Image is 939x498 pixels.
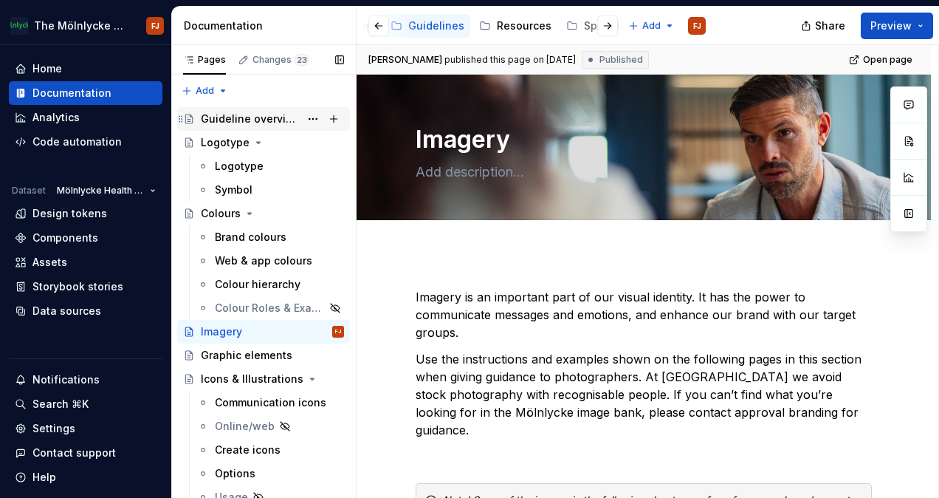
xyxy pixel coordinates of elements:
a: Symbol [191,178,350,202]
span: [PERSON_NAME] [368,54,442,66]
div: Logotype [201,135,250,150]
span: Published [599,54,643,66]
div: Notifications [32,372,100,387]
div: Graphic elements [201,348,292,363]
div: Storybook stories [32,279,123,294]
div: FJ [693,20,701,32]
div: Colour Roles & Examples [215,301,325,315]
div: Documentation [32,86,111,100]
a: Web & app colours [191,249,350,273]
div: Colours [201,206,241,221]
p: Use the instructions and examples shown on the following pages in this section when giving guidan... [416,350,872,439]
div: Communication icons [215,395,326,410]
a: Icons & Illustrations [177,367,350,391]
a: Logotype [177,131,350,154]
textarea: Imagery [413,122,869,157]
div: Documentation [184,18,350,33]
div: Resources [497,18,551,33]
a: Colour Roles & Examples [191,296,350,320]
p: Imagery is an important part of our visual identity. It has the power to communicate messages and... [416,288,872,341]
div: Brand colours [215,230,286,245]
div: FJ [335,324,341,339]
button: Add [624,16,679,36]
div: Page tree [238,11,494,41]
div: Components [32,231,98,245]
a: Design tokens [9,202,162,225]
a: Documentation [9,81,162,105]
div: Create icons [215,443,281,457]
div: Search ⌘K [32,397,89,412]
button: Preview [861,13,933,39]
a: Home [9,57,162,81]
a: Graphic elements [177,344,350,367]
span: Mölnlycke Health Care [57,185,144,197]
div: Data sources [32,304,101,318]
div: Icons & Illustrations [201,372,303,386]
button: Notifications [9,368,162,392]
div: Guideline overview [201,112,300,126]
div: Code automation [32,134,122,149]
span: Share [815,18,845,33]
span: 23 [295,54,309,66]
div: Web & app colours [215,253,312,268]
div: Pages [183,54,226,66]
a: Logotype [191,154,350,178]
span: Open page [863,54,912,66]
div: Online/web [215,419,275,434]
a: Specific areas [560,14,664,38]
div: Dataset [12,185,46,197]
button: The Mölnlycke ExperienceFJ [3,10,168,41]
a: Colour hierarchy [191,273,350,296]
div: Options [215,466,255,481]
button: Share [794,13,855,39]
a: Assets [9,250,162,274]
a: Resources [473,14,557,38]
a: Guidelines [385,14,470,38]
button: Help [9,465,162,489]
a: ImageryFJ [177,320,350,344]
a: Open page [845,50,919,70]
a: Brand colours [191,225,350,249]
button: Search ⌘K [9,392,162,416]
a: Storybook stories [9,275,162,299]
a: Colours [177,202,350,225]
div: Assets [32,255,67,270]
div: Logotype [215,159,264,174]
a: Create icons [191,438,350,462]
div: Changes [252,54,309,66]
button: Mölnlycke Health Care [50,180,162,201]
span: Preview [870,18,912,33]
a: Options [191,462,350,485]
a: Code automation [9,130,162,154]
div: Imagery [201,324,242,339]
div: Analytics [32,110,80,125]
div: Settings [32,421,75,436]
a: Online/web [191,415,350,438]
a: Settings [9,417,162,440]
a: Communication icons [191,391,350,415]
button: Add [177,81,233,101]
span: Add [196,85,214,97]
div: Help [32,470,56,485]
button: Contact support [9,441,162,465]
div: Colour hierarchy [215,277,300,292]
div: Symbol [215,183,252,197]
div: FJ [151,20,159,32]
a: Guideline overview [177,107,350,131]
a: Components [9,226,162,250]
div: Home [32,61,62,76]
span: Add [642,20,661,32]
div: published this page on [DATE] [444,54,576,66]
div: Contact support [32,446,116,460]
img: 91fb9bbd-befe-470e-ae9b-8b56c3f0f44a.png [10,17,28,35]
div: Guidelines [408,18,464,33]
div: Design tokens [32,206,107,221]
div: The Mölnlycke Experience [34,18,128,33]
a: Analytics [9,106,162,129]
a: Data sources [9,299,162,323]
